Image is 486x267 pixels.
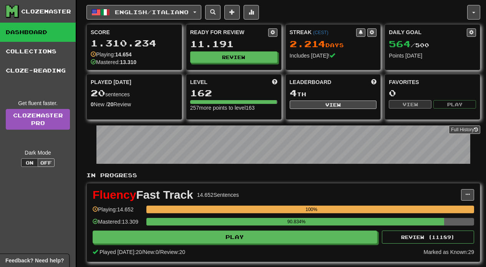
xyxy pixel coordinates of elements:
[224,5,240,20] button: Add sentence to collection
[21,158,38,167] button: On
[190,51,277,63] button: Review
[290,78,332,86] span: Leaderboard
[21,8,71,15] div: Clozemaster
[190,39,277,49] div: 11.191
[449,125,480,134] button: Full History
[272,78,277,86] span: Score more points to level up
[290,28,357,36] div: Streak
[91,51,132,58] div: Playing:
[91,38,178,48] div: 1.310.234
[143,249,159,255] span: New: 0
[6,99,70,107] div: Get fluent faster.
[205,5,221,20] button: Search sentences
[6,149,70,157] div: Dark Mode
[120,59,136,65] strong: 13.310
[290,101,377,109] button: View
[423,248,474,256] div: Marked as Known: 29
[91,88,178,98] div: sentences
[244,5,259,20] button: More stats
[91,101,178,108] div: New / Review
[142,249,143,255] span: /
[389,78,476,86] div: Favorites
[389,28,467,37] div: Daily Goal
[91,58,136,66] div: Mastered:
[115,9,189,15] span: English / Italiano
[149,206,474,213] div: 100%
[93,206,143,218] div: Playing: 14.652
[91,28,178,36] div: Score
[290,52,377,59] div: Includes [DATE]!
[159,249,160,255] span: /
[100,249,142,255] span: Played [DATE]: 20
[93,218,143,231] div: Mastered: 13.309
[6,109,70,130] a: ClozemasterPro
[290,38,325,49] span: 2.214
[197,191,239,199] div: 14.652 Sentences
[389,88,476,98] div: 0
[86,5,201,20] button: English/Italiano
[149,218,444,226] div: 90.834%
[91,78,131,86] span: Played [DATE]
[433,100,476,109] button: Play
[5,257,64,264] span: Open feedback widget
[290,39,377,49] div: Day s
[389,42,429,48] span: / 500
[91,101,94,107] strong: 0
[389,38,411,49] span: 564
[190,104,277,112] div: 257 more points to level 163
[389,52,476,59] div: Points [DATE]
[190,78,207,86] span: Level
[190,28,268,36] div: Ready for Review
[313,30,328,35] a: (CEST)
[93,188,136,201] wdautohl-customtag: Fluency
[160,249,185,255] span: Review: 20
[290,87,297,98] span: 4
[38,158,55,167] button: Off
[371,78,377,86] span: This week in points, UTC
[190,88,277,98] div: 162
[93,231,377,244] button: Play
[290,88,377,98] div: th
[91,87,105,98] span: 20
[382,231,474,244] button: Review (11189)
[93,189,193,201] div: Fast Track
[389,100,431,109] button: View
[115,51,132,58] strong: 14.654
[108,101,114,107] strong: 20
[86,171,480,179] p: In Progress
